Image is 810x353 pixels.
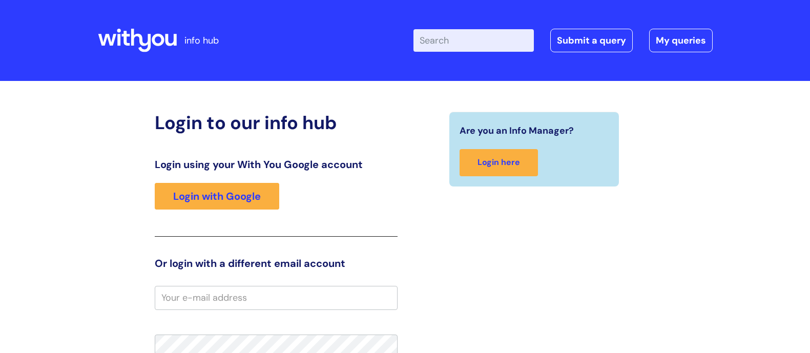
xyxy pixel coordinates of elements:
input: Search [413,29,534,52]
span: Are you an Info Manager? [460,122,574,139]
a: Login with Google [155,183,279,210]
a: My queries [649,29,713,52]
h2: Login to our info hub [155,112,398,134]
input: Your e-mail address [155,286,398,309]
a: Login here [460,149,538,176]
a: Submit a query [550,29,633,52]
p: info hub [184,32,219,49]
h3: Or login with a different email account [155,257,398,269]
h3: Login using your With You Google account [155,158,398,171]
